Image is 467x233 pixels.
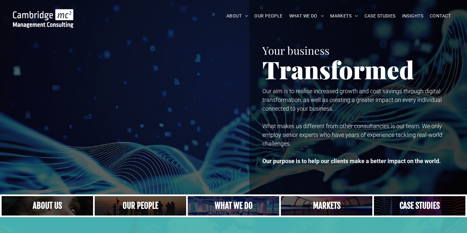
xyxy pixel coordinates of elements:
[361,11,399,21] a: CASE STUDIES
[262,158,441,164] strong: Our purpose is to help our clients make a better impact on the world.
[281,196,372,216] a: Telecoms | Decades of Experience Across Multiple Industries & Regions
[13,10,73,17] a: Your Business Transformed | Cambridge Management Consulting
[286,11,327,21] a: WHAT WE DO
[251,11,286,21] a: OUR PEOPLE
[95,196,186,216] a: A crowd in silhouette at sunset, on a rise or lookout point
[188,196,279,216] a: A yoga teacher lifting his whole body off the ground in the peacock pose
[223,11,251,21] a: ABOUT
[374,196,465,216] a: CASE STUDIES | See an Overview of All Our Case Studies | Cambridge Management Consulting
[262,53,414,85] span: Transformed
[2,196,93,216] a: Close up of woman's face, centered on her eyes
[426,11,454,21] a: CONTACT
[327,11,361,21] a: MARKETS
[262,43,329,57] span: Your business
[399,11,426,21] a: INSIGHTS
[13,9,73,28] img: Go to Homepage
[262,88,442,112] span: Our aim is to realise increased growth and cost savings through digital transformation, as well a...
[262,123,442,147] span: What makes us different from other consultancies is our team. We only employ senior experts who h...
